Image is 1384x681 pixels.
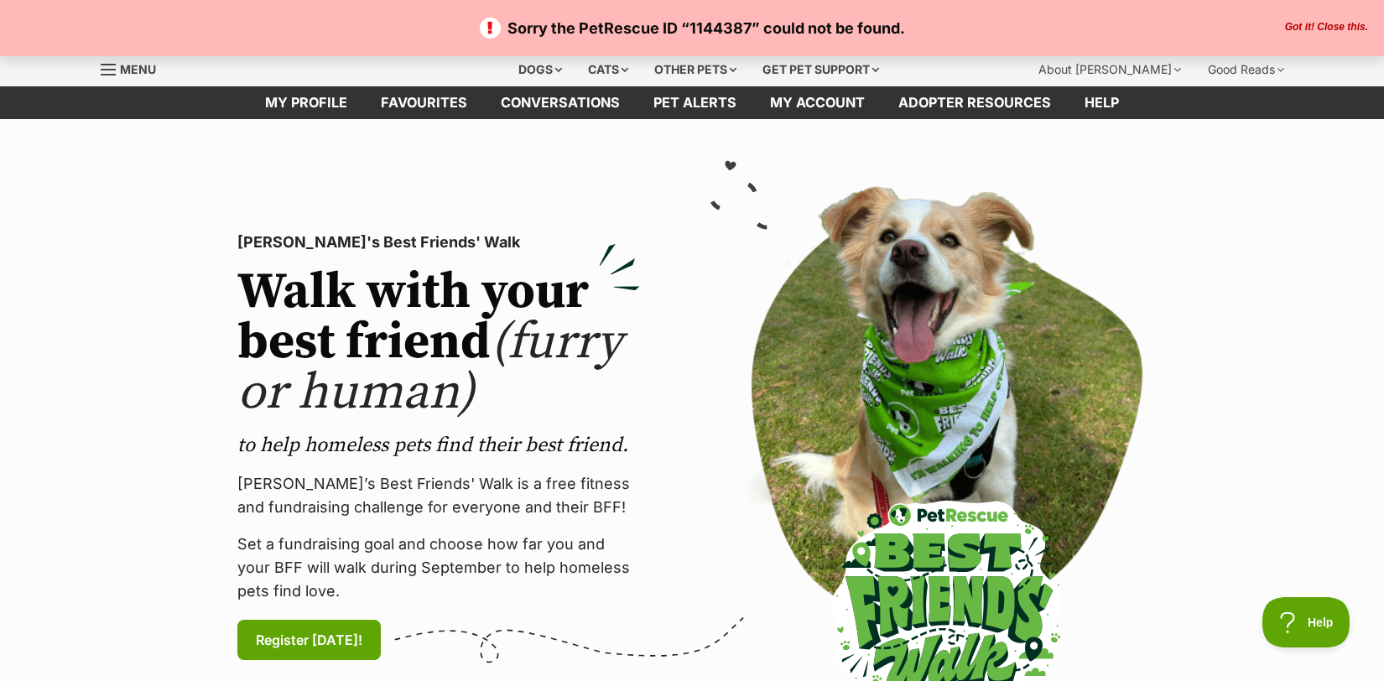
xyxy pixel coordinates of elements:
[237,620,381,660] a: Register [DATE]!
[1068,86,1136,119] a: Help
[637,86,753,119] a: Pet alerts
[237,432,640,459] p: to help homeless pets find their best friend.
[237,311,622,424] span: (furry or human)
[120,62,156,76] span: Menu
[101,53,168,83] a: Menu
[1027,53,1193,86] div: About [PERSON_NAME]
[882,86,1068,119] a: Adopter resources
[576,53,640,86] div: Cats
[751,53,891,86] div: Get pet support
[237,268,640,418] h2: Walk with your best friend
[256,630,362,650] span: Register [DATE]!
[1196,53,1296,86] div: Good Reads
[237,231,640,254] p: [PERSON_NAME]'s Best Friends' Walk
[248,86,364,119] a: My profile
[1262,597,1350,647] iframe: Help Scout Beacon - Open
[484,86,637,119] a: conversations
[364,86,484,119] a: Favourites
[237,533,640,603] p: Set a fundraising goal and choose how far you and your BFF will walk during September to help hom...
[643,53,748,86] div: Other pets
[237,472,640,519] p: [PERSON_NAME]’s Best Friends' Walk is a free fitness and fundraising challenge for everyone and t...
[753,86,882,119] a: My account
[507,53,574,86] div: Dogs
